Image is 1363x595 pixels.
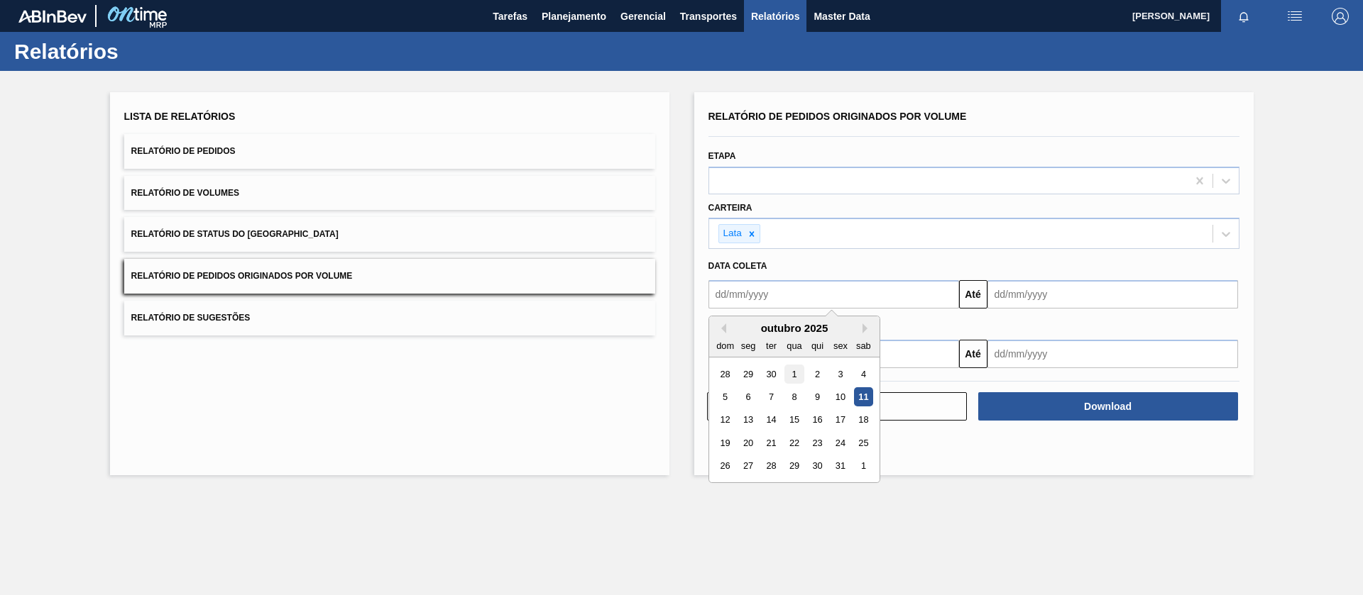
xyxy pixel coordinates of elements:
span: Relatório de Pedidos Originados por Volume [131,271,353,281]
span: Planejamento [542,8,606,25]
div: Choose segunda-feira, 13 de outubro de 2025 [738,411,757,430]
button: Relatório de Pedidos Originados por Volume [124,259,655,294]
span: Relatório de Volumes [131,188,239,198]
button: Next Month [863,323,872,333]
h1: Relatórios [14,43,266,60]
div: qui [807,336,826,355]
span: Transportes [680,8,737,25]
div: Choose sábado, 11 de outubro de 2025 [853,387,872,406]
div: Choose quinta-feira, 30 de outubro de 2025 [807,457,826,476]
div: qua [784,336,804,355]
span: Tarefas [493,8,527,25]
div: Choose sexta-feira, 31 de outubro de 2025 [831,457,850,476]
div: Choose sábado, 18 de outubro de 2025 [853,411,872,430]
div: Choose sexta-feira, 10 de outubro de 2025 [831,387,850,406]
div: outubro 2025 [709,322,880,334]
div: Choose sexta-feira, 3 de outubro de 2025 [831,365,850,384]
button: Relatório de Volumes [124,176,655,211]
button: Relatório de Sugestões [124,301,655,335]
div: Choose domingo, 19 de outubro de 2025 [716,433,735,452]
div: Choose quarta-feira, 15 de outubro de 2025 [784,411,804,430]
img: userActions [1286,8,1303,25]
div: Choose segunda-feira, 27 de outubro de 2025 [738,457,757,476]
div: month 2025-10 [713,362,875,477]
span: Gerencial [620,8,666,25]
button: Relatório de Status do [GEOGRAPHIC_DATA] [124,217,655,252]
button: Notificações [1221,6,1266,26]
input: dd/mm/yyyy [987,340,1238,368]
div: sab [853,336,872,355]
div: sex [831,336,850,355]
span: Relatório de Status do [GEOGRAPHIC_DATA] [131,229,339,239]
div: Choose terça-feira, 30 de setembro de 2025 [761,365,780,384]
input: dd/mm/yyyy [987,280,1238,308]
div: Choose quarta-feira, 1 de outubro de 2025 [784,365,804,384]
button: Relatório de Pedidos [124,134,655,169]
div: Choose quinta-feira, 9 de outubro de 2025 [807,387,826,406]
div: Choose quarta-feira, 8 de outubro de 2025 [784,387,804,406]
div: Choose quinta-feira, 2 de outubro de 2025 [807,365,826,384]
span: Data coleta [708,261,767,271]
div: Choose terça-feira, 7 de outubro de 2025 [761,387,780,406]
span: Master Data [814,8,870,25]
button: Limpar [707,392,967,421]
div: Choose sábado, 1 de novembro de 2025 [853,457,872,476]
div: seg [738,336,757,355]
div: Choose terça-feira, 21 de outubro de 2025 [761,433,780,452]
label: Carteira [708,203,752,213]
div: Choose quinta-feira, 23 de outubro de 2025 [807,433,826,452]
div: Choose domingo, 26 de outubro de 2025 [716,457,735,476]
input: dd/mm/yyyy [708,280,959,308]
div: Choose domingo, 12 de outubro de 2025 [716,411,735,430]
img: TNhmsLtSVTkK8tSr43FrP2fwEKptu5GPRR3wAAAABJRU5ErkJggg== [18,10,87,23]
button: Até [959,340,987,368]
div: Choose sábado, 4 de outubro de 2025 [853,365,872,384]
div: Choose quarta-feira, 22 de outubro de 2025 [784,433,804,452]
div: Choose sexta-feira, 24 de outubro de 2025 [831,433,850,452]
button: Previous Month [716,323,726,333]
div: Choose terça-feira, 14 de outubro de 2025 [761,411,780,430]
div: Choose domingo, 28 de setembro de 2025 [716,365,735,384]
div: Choose sábado, 25 de outubro de 2025 [853,433,872,452]
div: Choose terça-feira, 28 de outubro de 2025 [761,457,780,476]
div: Lata [719,225,744,243]
div: Choose segunda-feira, 20 de outubro de 2025 [738,433,757,452]
button: Até [959,280,987,308]
div: Choose quinta-feira, 16 de outubro de 2025 [807,411,826,430]
div: Choose domingo, 5 de outubro de 2025 [716,387,735,406]
button: Download [978,392,1238,421]
span: Relatórios [751,8,799,25]
img: Logout [1332,8,1349,25]
span: Relatório de Pedidos Originados por Volume [708,111,967,122]
div: Choose segunda-feira, 6 de outubro de 2025 [738,387,757,406]
div: dom [716,336,735,355]
span: Lista de Relatórios [124,111,236,122]
div: Choose quarta-feira, 29 de outubro de 2025 [784,457,804,476]
span: Relatório de Pedidos [131,146,236,156]
div: Choose segunda-feira, 29 de setembro de 2025 [738,365,757,384]
div: Choose sexta-feira, 17 de outubro de 2025 [831,411,850,430]
label: Etapa [708,151,736,161]
span: Relatório de Sugestões [131,313,251,323]
div: ter [761,336,780,355]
